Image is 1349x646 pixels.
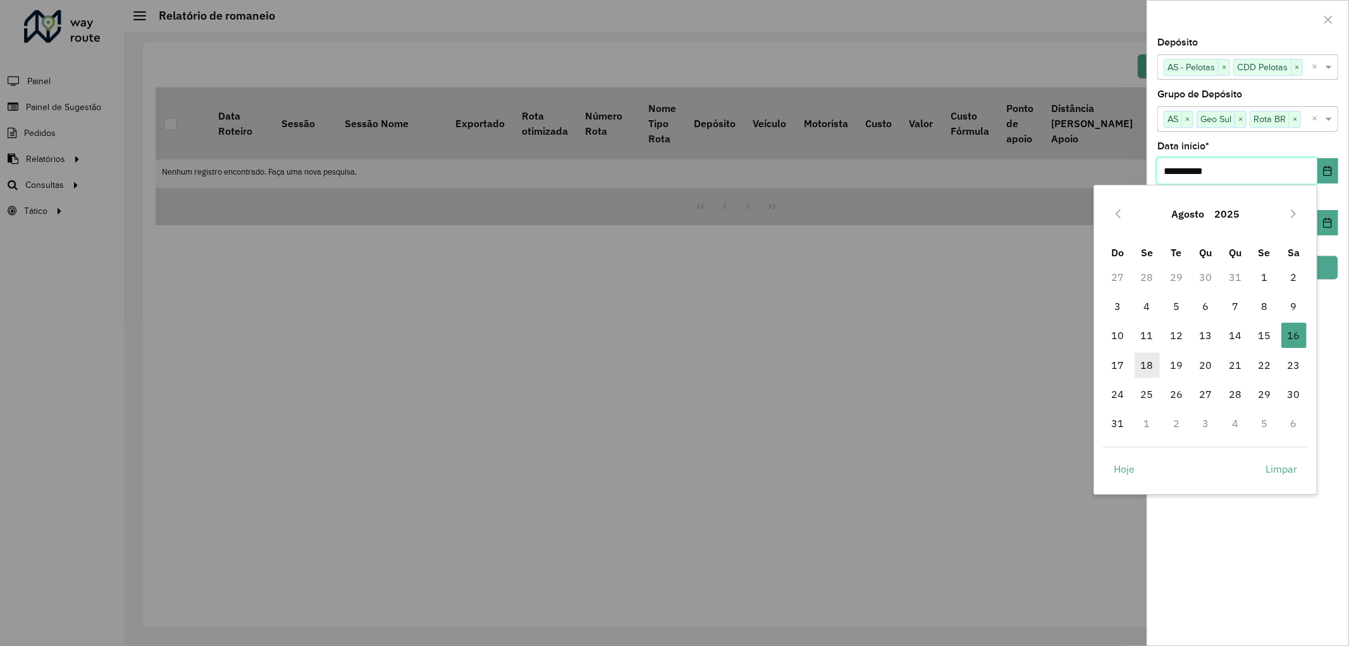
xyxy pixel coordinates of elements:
[1250,409,1279,438] td: 5
[1281,294,1307,319] span: 9
[1105,352,1130,378] span: 17
[1166,199,1209,229] button: Choose Month
[1191,292,1220,321] td: 6
[1234,59,1291,75] span: CDD Pelotas
[1279,292,1308,321] td: 9
[1221,262,1250,291] td: 31
[1103,262,1132,291] td: 27
[1103,380,1132,409] td: 24
[1250,111,1289,127] span: Rota BR
[1223,294,1248,319] span: 7
[1199,246,1212,259] span: Qu
[1105,323,1130,348] span: 10
[1157,87,1242,102] label: Grupo de Depósito
[1223,352,1248,378] span: 21
[1281,323,1307,348] span: 16
[1193,352,1218,378] span: 20
[1164,59,1218,75] span: AS - Pelotas
[1266,461,1298,476] span: Limpar
[1108,204,1128,224] button: Previous Month
[1250,262,1279,291] td: 1
[1193,382,1218,407] span: 27
[1279,409,1308,438] td: 6
[1281,264,1307,290] span: 2
[1191,380,1220,409] td: 27
[1221,321,1250,350] td: 14
[1133,409,1162,438] td: 1
[1135,382,1160,407] span: 25
[1317,210,1338,235] button: Choose Date
[1252,382,1277,407] span: 29
[1191,262,1220,291] td: 30
[1193,323,1218,348] span: 13
[1252,352,1277,378] span: 22
[1229,246,1241,259] span: Qu
[1281,352,1307,378] span: 23
[1164,382,1189,407] span: 26
[1281,382,1307,407] span: 30
[1162,380,1191,409] td: 26
[1171,246,1182,259] span: Te
[1103,456,1145,481] button: Hoje
[1317,158,1338,183] button: Choose Date
[1289,112,1300,127] span: ×
[1209,199,1245,229] button: Choose Year
[1093,185,1317,495] div: Choose Date
[1252,264,1277,290] span: 1
[1252,294,1277,319] span: 8
[1279,380,1308,409] td: 30
[1162,262,1191,291] td: 29
[1162,321,1191,350] td: 12
[1218,60,1229,75] span: ×
[1191,409,1220,438] td: 3
[1133,350,1162,379] td: 18
[1279,350,1308,379] td: 23
[1105,382,1130,407] span: 24
[1223,382,1248,407] span: 28
[1164,294,1189,319] span: 5
[1191,321,1220,350] td: 13
[1221,380,1250,409] td: 28
[1133,262,1162,291] td: 28
[1105,294,1130,319] span: 3
[1191,350,1220,379] td: 20
[1157,35,1198,50] label: Depósito
[1250,380,1279,409] td: 29
[1162,409,1191,438] td: 2
[1252,323,1277,348] span: 15
[1221,409,1250,438] td: 4
[1193,294,1218,319] span: 6
[1162,350,1191,379] td: 19
[1279,262,1308,291] td: 2
[1133,292,1162,321] td: 4
[1250,321,1279,350] td: 15
[1103,292,1132,321] td: 3
[1250,350,1279,379] td: 22
[1255,456,1309,481] button: Limpar
[1279,321,1308,350] td: 16
[1235,112,1246,127] span: ×
[1114,461,1135,476] span: Hoje
[1103,321,1132,350] td: 10
[1103,350,1132,379] td: 17
[1133,380,1162,409] td: 25
[1164,352,1189,378] span: 19
[1291,60,1302,75] span: ×
[1164,323,1189,348] span: 12
[1111,246,1124,259] span: Do
[1135,294,1160,319] span: 4
[1162,292,1191,321] td: 5
[1312,59,1322,75] span: Clear all
[1283,204,1303,224] button: Next Month
[1103,409,1132,438] td: 31
[1221,292,1250,321] td: 7
[1141,246,1153,259] span: Se
[1288,246,1300,259] span: Sa
[1223,323,1248,348] span: 14
[1197,111,1235,127] span: Geo Sul
[1133,321,1162,350] td: 11
[1157,139,1209,154] label: Data início
[1312,111,1322,127] span: Clear all
[1164,111,1181,127] span: AS
[1250,292,1279,321] td: 8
